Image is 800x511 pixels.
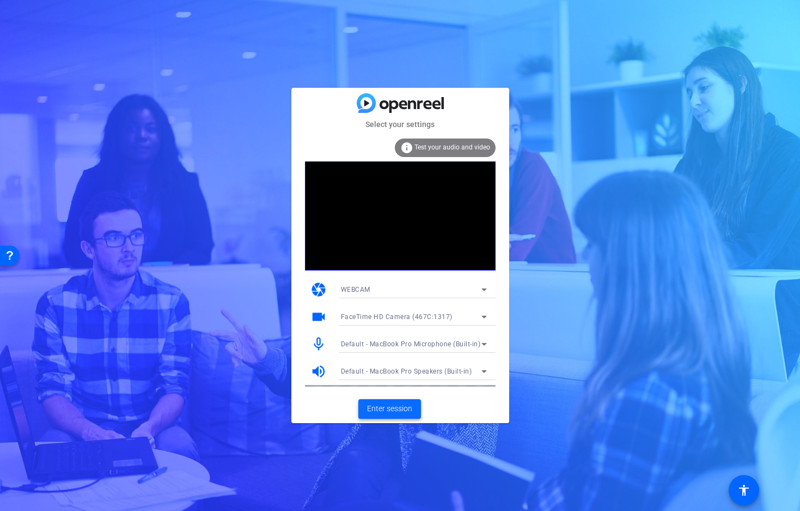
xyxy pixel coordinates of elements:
[291,118,509,130] mat-card-subtitle: Select your settings
[367,403,412,414] span: Enter session
[358,399,421,419] button: Enter session
[310,363,327,380] mat-icon: volume_up
[400,141,413,154] mat-icon: info
[341,368,472,375] span: Default - MacBook Pro Speakers (Built-in)
[310,281,327,298] mat-icon: camera
[310,336,327,352] mat-icon: mic_none
[341,340,481,348] span: Default - MacBook Pro Microphone (Built-in)
[737,484,750,497] mat-icon: accessibility
[357,93,444,112] img: blue-gradient.svg
[310,309,327,325] mat-icon: videocam
[414,143,490,151] span: Test your audio and video
[341,313,453,321] span: FaceTime HD Camera (467C:1317)
[341,286,370,293] span: WEBCAM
